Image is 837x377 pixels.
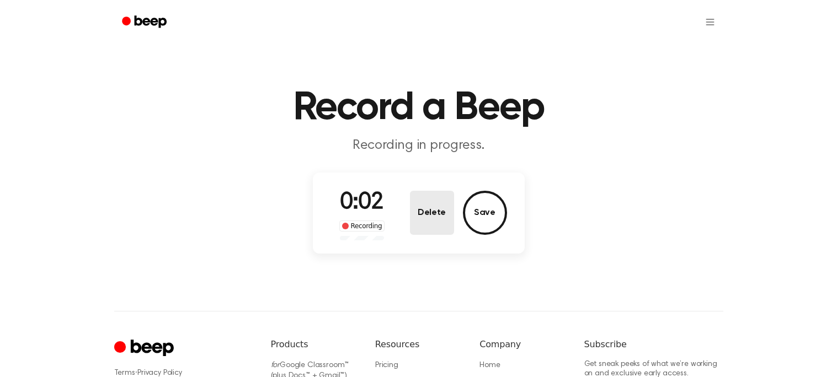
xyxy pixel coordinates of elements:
h6: Products [271,338,358,351]
h6: Subscribe [584,338,723,351]
a: Terms [114,369,135,377]
span: 0:02 [340,191,384,214]
a: Home [479,362,500,369]
h6: Resources [375,338,462,351]
a: Pricing [375,362,398,369]
div: Recording [339,220,385,231]
p: Recording in progress. [207,137,631,155]
button: Open menu [697,9,723,35]
a: Beep [114,12,177,33]
i: for [271,362,280,369]
h6: Company [479,338,566,351]
a: Cruip [114,338,177,359]
a: Privacy Policy [137,369,182,377]
button: Delete Audio Record [410,191,454,235]
h1: Record a Beep [136,88,701,128]
button: Save Audio Record [463,191,507,235]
